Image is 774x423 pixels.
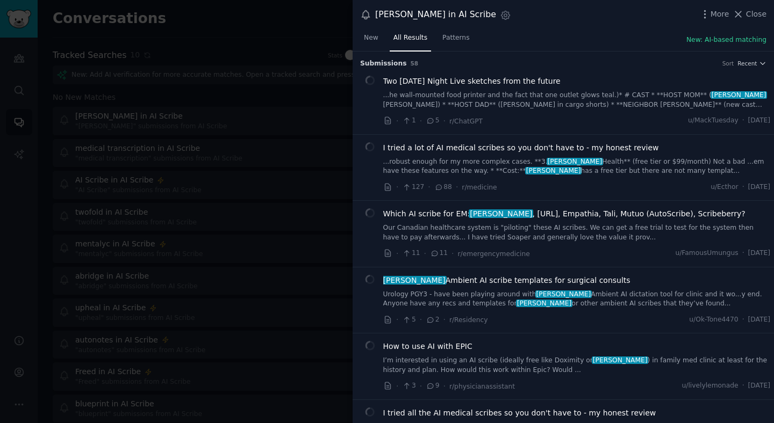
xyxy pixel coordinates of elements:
span: [DATE] [748,183,770,192]
span: 88 [434,183,452,192]
span: u/MackTuesday [688,116,739,126]
span: [PERSON_NAME] [711,91,767,99]
span: Ambient AI scribe templates for surgical consults [383,275,630,286]
span: r/Residency [449,316,488,324]
span: [PERSON_NAME] [592,356,648,364]
div: Sort [722,60,734,67]
span: [PERSON_NAME] [382,276,447,285]
span: · [420,381,422,392]
a: Our Canadian healthcare system is "piloting" these AI scribes. We can get a free trial to test fo... [383,223,771,242]
a: New [360,30,382,52]
span: [PERSON_NAME] [547,158,603,165]
span: · [396,115,398,127]
span: 2 [426,315,439,325]
button: New: AI-based matching [686,35,766,45]
a: All Results [390,30,431,52]
span: [DATE] [748,315,770,325]
span: [PERSON_NAME] [525,167,582,174]
span: · [742,249,744,258]
span: Which AI scribe for EM: , [URL], Empathia, Tali, Mutuo (AutoScribe), Scribeberry? [383,208,746,220]
span: u/Ok-Tone4470 [689,315,738,325]
span: · [742,116,744,126]
span: Patterns [442,33,469,43]
span: [PERSON_NAME] [535,290,592,298]
a: Patterns [439,30,473,52]
div: [PERSON_NAME] in AI Scribe [375,8,496,21]
span: More [711,9,729,20]
span: Submission s [360,59,407,69]
span: New [364,33,378,43]
span: · [742,315,744,325]
a: Which AI scribe for EM:[PERSON_NAME], [URL], Empathia, Tali, Mutuo (AutoScribe), Scribeberry? [383,208,746,220]
a: I tried a lot of AI medical scribes so you don't have to - my honest review [383,142,659,154]
span: 5 [402,315,415,325]
button: Recent [737,60,766,67]
span: · [443,314,446,325]
a: [PERSON_NAME]Ambient AI scribe templates for surgical consults [383,275,630,286]
a: I tried all the AI medical scribes so you don't have to - my honest review [383,407,656,419]
span: · [396,314,398,325]
span: 9 [426,381,439,391]
a: Two [DATE] Night Live sketches from the future [383,76,561,87]
span: [DATE] [748,381,770,391]
span: · [396,248,398,259]
button: Close [733,9,766,20]
span: u/FamousUmungus [675,249,738,258]
button: More [699,9,729,20]
span: r/emergencymedicine [458,250,530,258]
span: 3 [402,381,415,391]
span: 127 [402,183,424,192]
span: [PERSON_NAME] [516,300,572,307]
span: · [443,381,446,392]
span: 11 [402,249,420,258]
span: [DATE] [748,116,770,126]
span: · [443,115,446,127]
span: u/livelylemonade [682,381,739,391]
span: · [420,115,422,127]
span: · [742,381,744,391]
span: · [742,183,744,192]
span: [DATE] [748,249,770,258]
span: · [420,314,422,325]
span: r/physicianassistant [449,383,515,390]
span: 5 [426,116,439,126]
a: How to use AI with EPIC [383,341,472,352]
span: Close [746,9,766,20]
span: 58 [411,60,419,67]
span: Recent [737,60,757,67]
span: 11 [430,249,448,258]
span: All Results [393,33,427,43]
span: · [396,181,398,193]
span: · [451,248,454,259]
span: · [396,381,398,392]
a: ...he wall‑mounted food printer and the fact that one outlet glows teal.)* # CAST * **HOST MOM** ... [383,91,771,110]
span: 1 [402,116,415,126]
span: · [424,248,426,259]
a: ...robust enough for my more complex cases. **3.[PERSON_NAME]Health** (free tier or $99/month) No... [383,157,771,176]
a: Urology PGY3 - have been playing around with[PERSON_NAME]Ambient AI dictation tool for clinic and... [383,290,771,309]
span: u/Ecthor [711,183,738,192]
span: [PERSON_NAME] [469,209,533,218]
a: I’m interested in using an AI scribe (ideally free like Doximity or[PERSON_NAME]) in family med c... [383,356,771,375]
span: r/ChatGPT [449,118,483,125]
span: r/medicine [462,184,497,191]
span: · [428,181,430,193]
span: · [456,181,458,193]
